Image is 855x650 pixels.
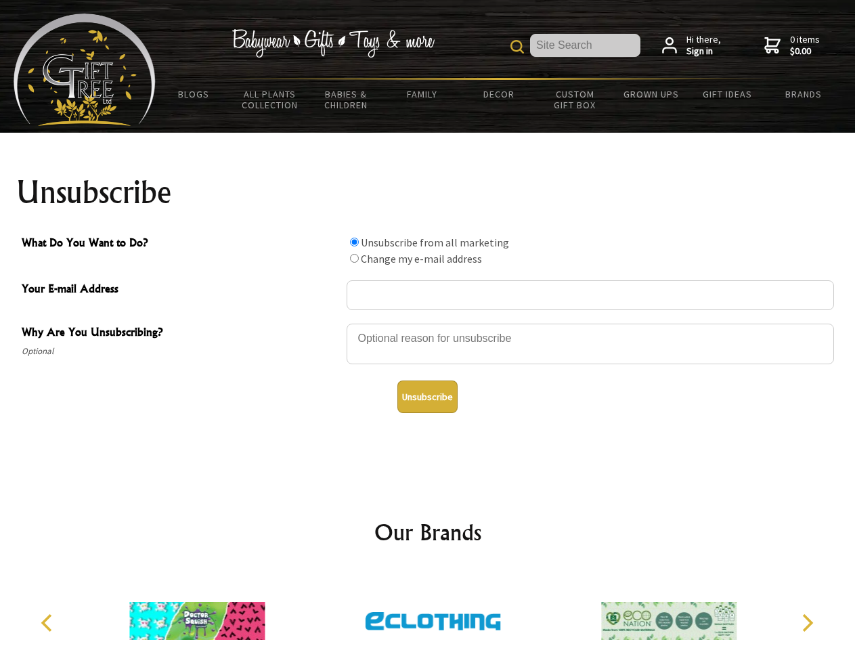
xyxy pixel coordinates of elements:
[232,80,309,119] a: All Plants Collection
[22,343,340,360] span: Optional
[537,80,613,119] a: Custom Gift Box
[232,29,435,58] img: Babywear - Gifts - Toys & more
[530,34,640,57] input: Site Search
[510,40,524,53] img: product search
[613,80,689,108] a: Grown Ups
[790,45,820,58] strong: $0.00
[27,516,829,548] h2: Our Brands
[350,238,359,246] input: What Do You Want to Do?
[16,176,839,209] h1: Unsubscribe
[22,234,340,254] span: What Do You Want to Do?
[361,236,509,249] label: Unsubscribe from all marketing
[347,280,834,310] input: Your E-mail Address
[34,608,64,638] button: Previous
[686,45,721,58] strong: Sign in
[662,34,721,58] a: Hi there,Sign in
[361,252,482,265] label: Change my e-mail address
[308,80,385,119] a: Babies & Children
[766,80,842,108] a: Brands
[764,34,820,58] a: 0 items$0.00
[686,34,721,58] span: Hi there,
[385,80,461,108] a: Family
[347,324,834,364] textarea: Why Are You Unsubscribing?
[689,80,766,108] a: Gift Ideas
[790,33,820,58] span: 0 items
[792,608,822,638] button: Next
[22,324,340,343] span: Why Are You Unsubscribing?
[460,80,537,108] a: Decor
[14,14,156,126] img: Babyware - Gifts - Toys and more...
[397,381,458,413] button: Unsubscribe
[156,80,232,108] a: BLOGS
[350,254,359,263] input: What Do You Want to Do?
[22,280,340,300] span: Your E-mail Address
